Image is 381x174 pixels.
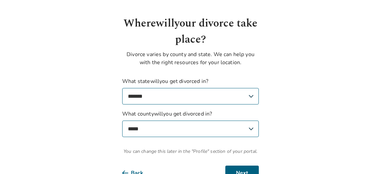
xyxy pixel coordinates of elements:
[122,50,259,67] p: Divorce varies by county and state. We can help you with the right resources for your location.
[122,110,259,137] label: What county will you get divorced in?
[122,77,259,104] label: What state will you get divorced in?
[122,121,259,137] select: What countywillyou get divorced in?
[122,148,259,155] span: You can change this later in the "Profile" section of your portal.
[122,88,259,104] select: What statewillyou get divorced in?
[122,15,259,48] h1: Where will your divorce take place?
[348,142,381,174] iframe: Chat Widget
